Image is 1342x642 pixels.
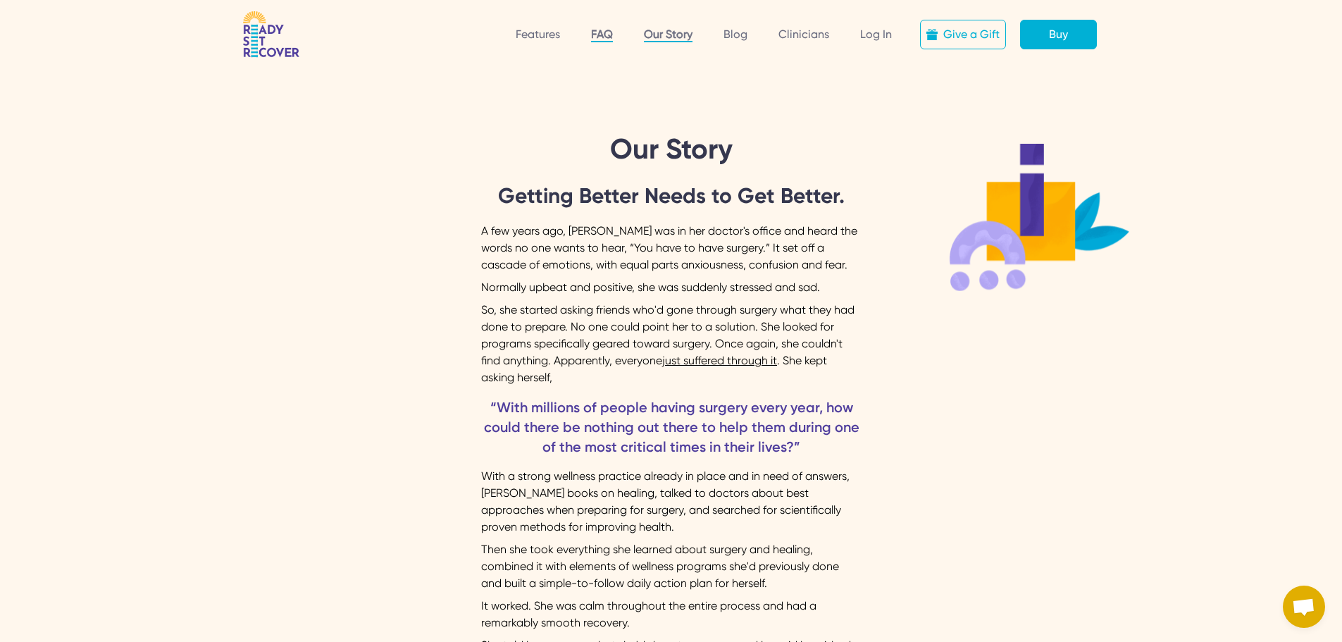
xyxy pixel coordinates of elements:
div: So, she started asking friends who'd gone through surgery what they had done to prepare. No one c... [481,302,862,386]
a: Clinicians [778,27,829,41]
div: just suffered through it [662,354,777,367]
div: Getting Better Needs to Get Better. [11,183,1331,209]
a: Log In [860,27,892,41]
img: RSR [243,11,299,58]
div: “With millions of people having surgery every year, how could there be nothing out there to help ... [481,397,862,457]
img: Illustration 2 [949,144,1129,291]
a: FAQ [591,27,613,42]
a: Features [516,27,560,41]
div: Give a Gift [943,26,1000,43]
a: Give a Gift [920,20,1006,49]
div: Buy [1049,26,1068,43]
a: Buy [1020,20,1097,49]
div: . She kept asking herself, [481,354,827,384]
div: It worked. She was calm throughout the entire process and had a remarkably smooth recovery. [481,598,862,631]
a: Open chat [1283,586,1325,628]
a: Our Story [644,27,692,42]
div: Then she took everything she learned about surgery and healing, combined it with elements of well... [481,541,862,592]
a: Blog [723,27,747,41]
h1: Our Story [610,135,733,163]
div: With a strong wellness practice already in place and in need of answers, [PERSON_NAME] books on h... [481,468,862,536]
div: Normally upbeat and positive, she was suddenly stressed and sad. [481,279,862,296]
